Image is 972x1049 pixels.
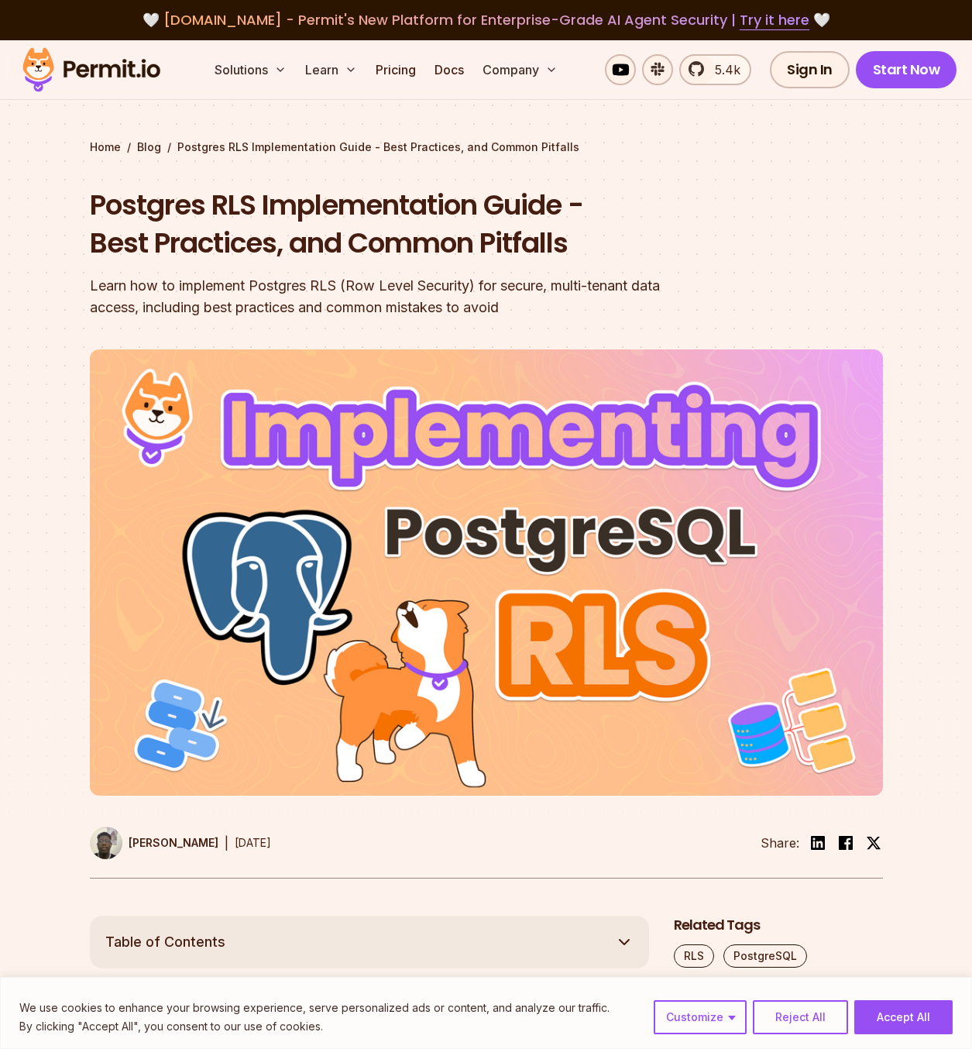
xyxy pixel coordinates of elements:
[770,51,850,88] a: Sign In
[723,944,807,968] a: PostgreSQL
[19,1017,610,1036] p: By clicking "Accept All", you consent to our use of cookies.
[706,60,740,79] span: 5.4k
[208,54,293,85] button: Solutions
[137,139,161,155] a: Blog
[476,54,564,85] button: Company
[105,931,225,953] span: Table of Contents
[809,834,827,852] img: linkedin
[90,186,685,263] h1: Postgres RLS Implementation Guide - Best Practices, and Common Pitfalls
[854,1000,953,1034] button: Accept All
[90,139,883,155] div: / /
[836,834,855,852] img: facebook
[654,1000,747,1034] button: Customize
[679,54,751,85] a: 5.4k
[163,10,809,29] span: [DOMAIN_NAME] - Permit's New Platform for Enterprise-Grade AI Agent Security |
[90,827,122,859] img: Uma Victor
[90,916,649,968] button: Table of Contents
[129,835,218,851] p: [PERSON_NAME]
[90,275,685,318] div: Learn how to implement Postgres RLS (Row Level Security) for secure, multi-tenant data access, in...
[866,835,881,851] img: twitter
[761,834,799,852] li: Share:
[90,349,883,796] img: Postgres RLS Implementation Guide - Best Practices, and Common Pitfalls
[753,1000,848,1034] button: Reject All
[37,9,935,31] div: 🤍 🤍
[856,51,957,88] a: Start Now
[674,916,883,935] h2: Related Tags
[674,944,714,968] a: RLS
[225,834,228,852] div: |
[740,10,809,30] a: Try it here
[90,827,218,859] a: [PERSON_NAME]
[90,139,121,155] a: Home
[369,54,422,85] a: Pricing
[19,999,610,1017] p: We use cookies to enhance your browsing experience, serve personalized ads or content, and analyz...
[15,43,167,96] img: Permit logo
[235,836,271,849] time: [DATE]
[299,54,363,85] button: Learn
[428,54,470,85] a: Docs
